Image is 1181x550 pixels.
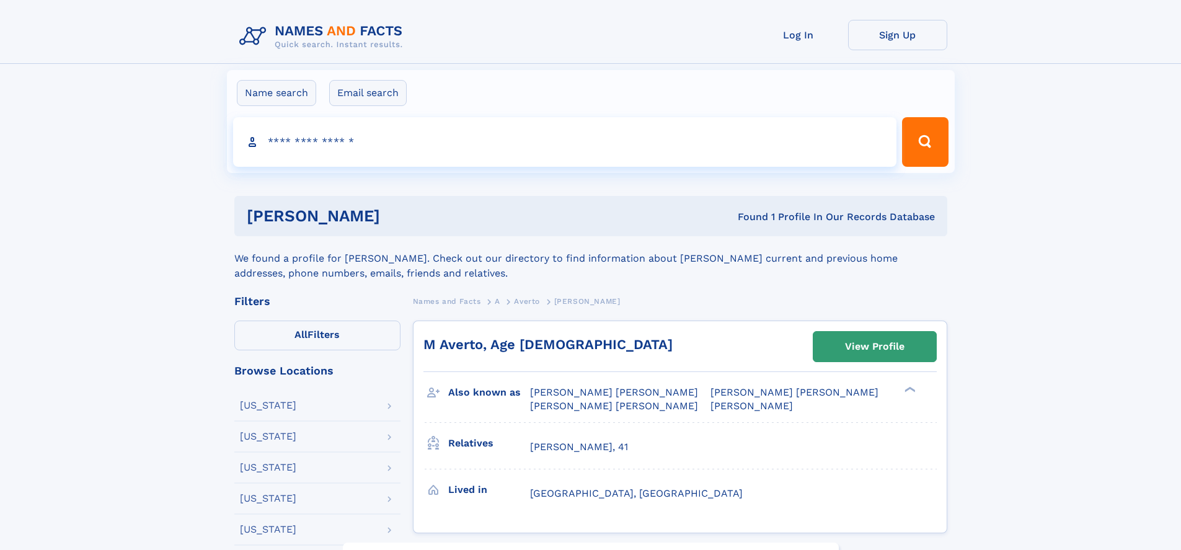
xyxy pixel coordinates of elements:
[240,494,296,503] div: [US_STATE]
[514,297,540,306] span: Averto
[554,297,621,306] span: [PERSON_NAME]
[240,432,296,441] div: [US_STATE]
[495,293,500,309] a: A
[240,401,296,410] div: [US_STATE]
[294,329,307,340] span: All
[234,20,413,53] img: Logo Names and Facts
[559,210,935,224] div: Found 1 Profile In Our Records Database
[813,332,936,361] a: View Profile
[530,487,743,499] span: [GEOGRAPHIC_DATA], [GEOGRAPHIC_DATA]
[240,525,296,534] div: [US_STATE]
[247,208,559,224] h1: [PERSON_NAME]
[423,337,673,352] a: M Averto, Age [DEMOGRAPHIC_DATA]
[530,440,628,454] a: [PERSON_NAME], 41
[845,332,905,361] div: View Profile
[749,20,848,50] a: Log In
[448,433,530,454] h3: Relatives
[413,293,481,309] a: Names and Facts
[710,386,878,398] span: [PERSON_NAME] [PERSON_NAME]
[530,400,698,412] span: [PERSON_NAME] [PERSON_NAME]
[234,321,400,350] label: Filters
[240,463,296,472] div: [US_STATE]
[234,296,400,307] div: Filters
[233,117,897,167] input: search input
[514,293,540,309] a: Averto
[329,80,407,106] label: Email search
[234,236,947,281] div: We found a profile for [PERSON_NAME]. Check out our directory to find information about [PERSON_N...
[237,80,316,106] label: Name search
[901,386,916,394] div: ❯
[710,400,793,412] span: [PERSON_NAME]
[848,20,947,50] a: Sign Up
[530,386,698,398] span: [PERSON_NAME] [PERSON_NAME]
[448,479,530,500] h3: Lived in
[495,297,500,306] span: A
[234,365,400,376] div: Browse Locations
[902,117,948,167] button: Search Button
[448,382,530,403] h3: Also known as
